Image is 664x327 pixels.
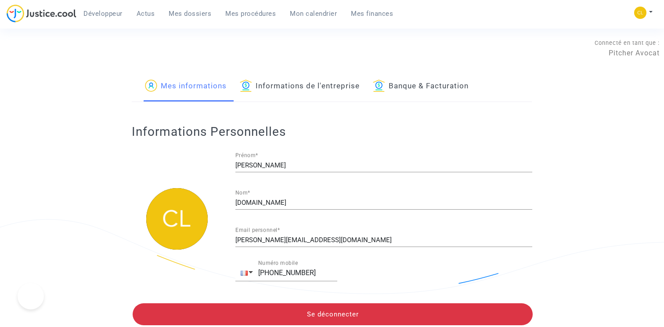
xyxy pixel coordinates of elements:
[290,10,337,18] span: Mon calendrier
[373,80,385,92] img: icon-banque.svg
[283,7,344,20] a: Mon calendrier
[132,124,532,139] h2: Informations Personnelles
[7,4,76,22] img: jc-logo.svg
[240,72,360,102] a: Informations de l'entreprise
[634,7,646,19] img: f0b917ab549025eb3af43f3c4438ad5d
[162,7,218,20] a: Mes dossiers
[146,188,208,250] img: f0b917ab549025eb3af43f3c4438ad5d
[240,80,252,92] img: icon-banque.svg
[130,7,162,20] a: Actus
[83,10,123,18] span: Développeur
[351,10,393,18] span: Mes finances
[76,7,130,20] a: Développeur
[145,72,227,102] a: Mes informations
[18,283,44,309] iframe: Help Scout Beacon - Open
[225,10,276,18] span: Mes procédures
[145,80,157,92] img: icon-passager.svg
[133,303,533,325] button: Se déconnecter
[137,10,155,18] span: Actus
[169,10,211,18] span: Mes dossiers
[218,7,283,20] a: Mes procédures
[344,7,400,20] a: Mes finances
[595,40,660,46] span: Connecté en tant que :
[373,72,469,102] a: Banque & Facturation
